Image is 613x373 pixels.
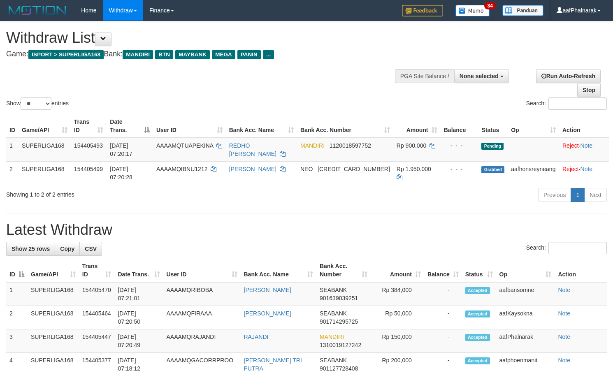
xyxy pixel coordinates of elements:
[60,246,74,252] span: Copy
[175,50,210,59] span: MAYBANK
[110,166,132,181] span: [DATE] 07:20:28
[320,365,358,372] span: Copy 901127728408 to clipboard
[393,114,441,138] th: Amount: activate to sort column ascending
[455,5,490,16] img: Button%20Memo.svg
[536,69,601,83] a: Run Auto-Refresh
[320,334,344,340] span: MANDIRI
[508,161,559,185] td: aafhonsreyneang
[6,97,69,110] label: Show entries
[465,334,490,341] span: Accepted
[320,287,347,293] span: SEABANK
[562,142,579,149] a: Reject
[300,142,325,149] span: MANDIRI
[74,142,103,149] span: 154405493
[371,259,424,282] th: Amount: activate to sort column ascending
[85,246,97,252] span: CSV
[244,334,269,340] a: RAJANDI
[79,242,102,256] a: CSV
[320,310,347,317] span: SEABANK
[320,295,358,301] span: Copy 901639039251 to clipboard
[79,282,115,306] td: 154405470
[6,282,28,306] td: 1
[19,161,71,185] td: SUPERLIGA168
[320,342,361,348] span: Copy 1310019127242 to clipboard
[155,50,173,59] span: BTN
[441,114,478,138] th: Balance
[226,114,297,138] th: Bank Acc. Name: activate to sort column ascending
[502,5,543,16] img: panduan.png
[424,329,462,353] td: -
[163,306,241,329] td: AAAAMQFIRAAA
[526,97,607,110] label: Search:
[6,242,55,256] a: Show 25 rows
[79,259,115,282] th: Trans ID: activate to sort column ascending
[6,4,69,16] img: MOTION_logo.png
[6,138,19,162] td: 1
[371,282,424,306] td: Rp 384,000
[481,143,504,150] span: Pending
[229,166,276,172] a: [PERSON_NAME]
[237,50,261,59] span: PANIN
[12,246,50,252] span: Show 25 rows
[79,306,115,329] td: 154405464
[460,73,499,79] span: None selected
[114,329,163,353] td: [DATE] 07:20:49
[562,166,579,172] a: Reject
[263,50,274,59] span: ...
[153,114,226,138] th: User ID: activate to sort column ascending
[558,357,570,364] a: Note
[559,114,609,138] th: Action
[212,50,235,59] span: MEGA
[6,222,607,238] h1: Latest Withdraw
[508,114,559,138] th: Op: activate to sort column ascending
[28,259,79,282] th: Game/API: activate to sort column ascending
[558,334,570,340] a: Note
[538,188,571,202] a: Previous
[74,166,103,172] span: 154405499
[555,259,607,282] th: Action
[318,166,390,172] span: Copy 5859458264366726 to clipboard
[496,282,555,306] td: aafbansomne
[6,259,28,282] th: ID: activate to sort column descending
[526,242,607,254] label: Search:
[6,114,19,138] th: ID
[558,287,570,293] a: Note
[444,165,475,173] div: - - -
[71,114,107,138] th: Trans ID: activate to sort column ascending
[300,166,313,172] span: NEO
[6,187,249,199] div: Showing 1 to 2 of 2 entries
[19,114,71,138] th: Game/API: activate to sort column ascending
[6,50,400,58] h4: Game: Bank:
[397,142,426,149] span: Rp 900.000
[123,50,153,59] span: MANDIRI
[496,329,555,353] td: aafPhalnarak
[79,329,115,353] td: 154405447
[114,306,163,329] td: [DATE] 07:20:50
[481,166,504,173] span: Grabbed
[424,306,462,329] td: -
[465,357,490,364] span: Accepted
[55,242,80,256] a: Copy
[465,310,490,317] span: Accepted
[21,97,51,110] select: Showentries
[28,282,79,306] td: SUPERLIGA168
[114,282,163,306] td: [DATE] 07:21:01
[163,282,241,306] td: AAAAMQRIBOBA
[6,161,19,185] td: 2
[6,306,28,329] td: 2
[28,329,79,353] td: SUPERLIGA168
[559,138,609,162] td: ·
[584,188,607,202] a: Next
[496,259,555,282] th: Op: activate to sort column ascending
[330,142,371,149] span: Copy 1120018597752 to clipboard
[163,329,241,353] td: AAAAMQRAJANDI
[244,357,302,372] a: [PERSON_NAME] TRI PUTRA
[28,306,79,329] td: SUPERLIGA168
[484,2,495,9] span: 34
[320,318,358,325] span: Copy 901714295725 to clipboard
[424,282,462,306] td: -
[465,287,490,294] span: Accepted
[156,142,213,149] span: AAAAMQTUAPEKINA
[371,329,424,353] td: Rp 150,000
[156,166,208,172] span: AAAAMQIBNU1212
